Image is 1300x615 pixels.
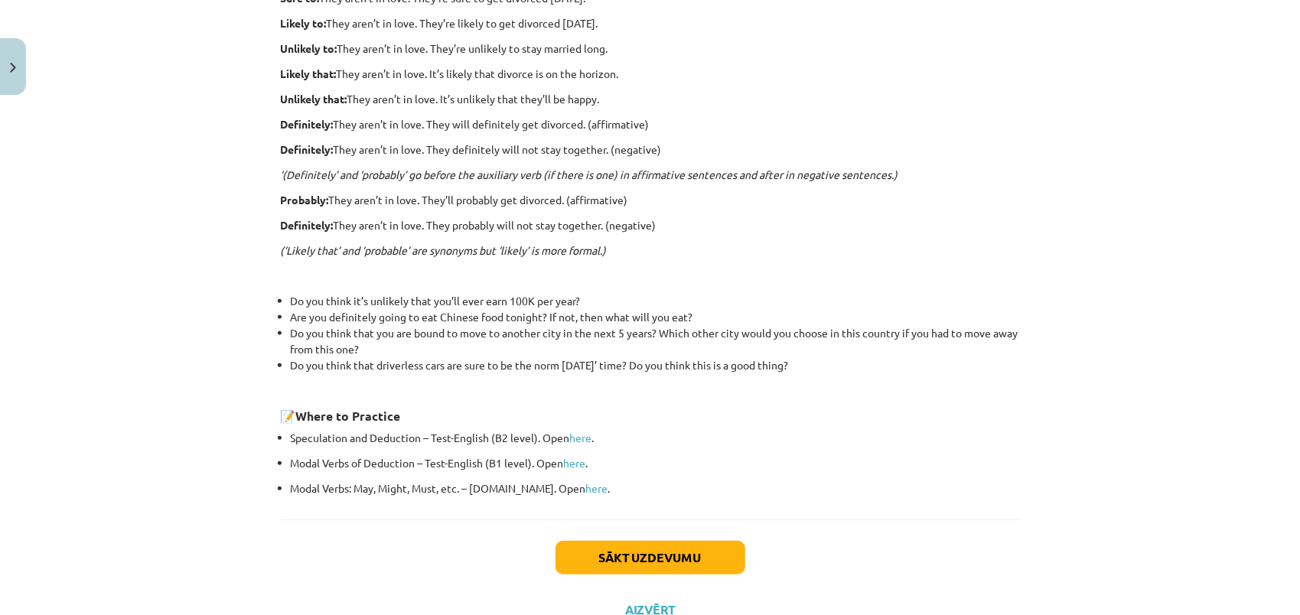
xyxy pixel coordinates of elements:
[281,192,1020,208] p: They aren’t in love. They’ll probably get divorced. (affirmative)
[296,408,401,424] strong: Where to Practice
[291,293,1020,309] li: Do you think it’s unlikely that you’ll ever earn 100K per year?
[281,15,1020,31] p: They aren’t in love. They’re likely to get divorced [DATE].
[281,16,327,30] strong: Likely to:
[281,117,334,131] strong: Definitely:
[291,430,1020,446] p: Speculation and Deduction – Test-English (B2 level). Open .
[281,142,334,156] strong: Definitely:
[586,481,608,495] a: here
[281,142,1020,158] p: They aren’t in love. They definitely will not stay together. (negative)
[281,218,334,232] strong: Definitely:
[281,41,1020,57] p: They aren’t in love. They’re unlikely to stay married long.
[281,66,1020,82] p: They aren’t in love. It’s likely that divorce is on the horizon.
[281,67,337,80] strong: Likely that:
[281,193,329,207] strong: Probably:
[281,217,1020,233] p: They aren’t in love. They probably will not stay together. (negative)
[291,455,1020,471] p: Modal Verbs of Deduction – Test-English (B1 level). Open .
[564,456,586,470] a: here
[10,63,16,73] img: icon-close-lesson-0947bae3869378f0d4975bcd49f059093ad1ed9edebbc8119c70593378902aed.svg
[281,116,1020,132] p: They aren’t in love. They will definitely get divorced. (affirmative)
[291,357,1020,389] li: Do you think that driverless cars are sure to be the norm [DATE]’ time? Do you think this is a go...
[291,480,1020,496] p: Modal Verbs: May, Might, Must, etc. – [DOMAIN_NAME]. Open .
[281,168,898,181] em: ‘(Definitely’ and ‘probably’ go before the auxiliary verb (if there is one) in affirmative senten...
[281,92,347,106] strong: Unlikely that:
[570,431,592,444] a: here
[281,91,1020,107] p: They aren’t in love. It’s unlikely that they’ll be happy.
[281,243,607,257] em: (‘Likely that’ and ‘probable’ are synonyms but ‘likely’ is more formal.)
[291,309,1020,325] li: Are you definitely going to eat Chinese food tonight? If not, then what will you eat?
[556,541,745,574] button: Sākt uzdevumu
[281,397,1020,425] h3: 📝
[281,41,337,55] strong: Unlikely to:
[291,325,1020,357] li: Do you think that you are bound to move to another city in the next 5 years? Which other city wou...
